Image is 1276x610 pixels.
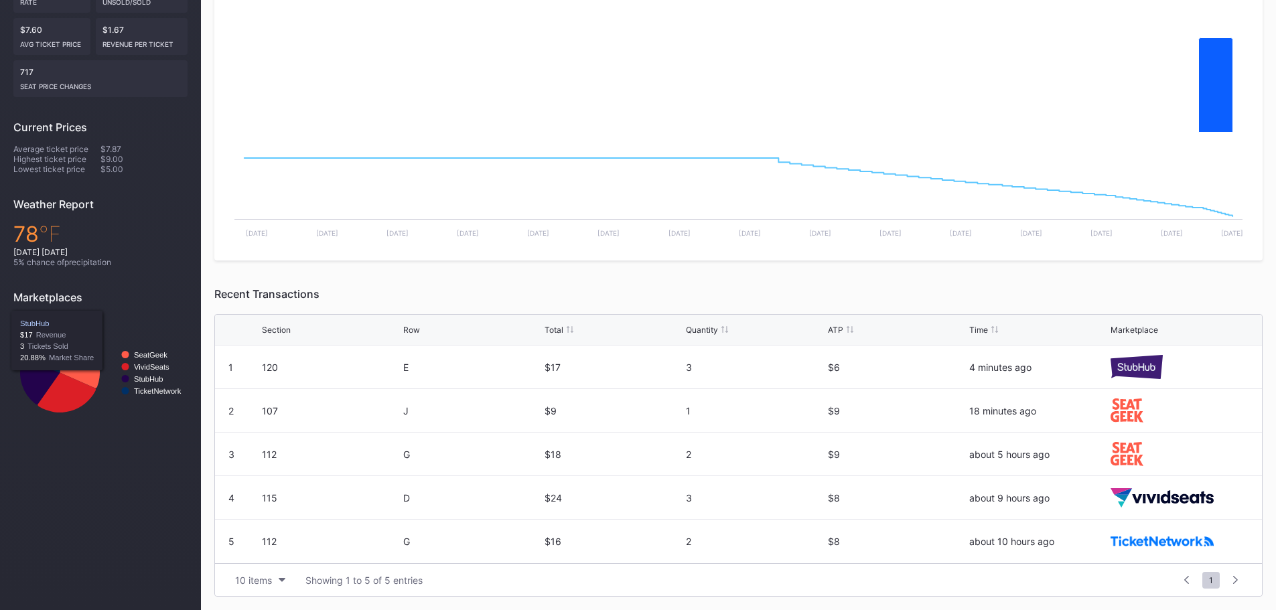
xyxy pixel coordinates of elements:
[228,492,234,504] div: 4
[228,362,233,373] div: 1
[13,247,188,257] div: [DATE] [DATE]
[262,536,400,547] div: 112
[100,164,188,174] div: $5.00
[828,449,966,460] div: $9
[686,492,824,504] div: 3
[262,362,400,373] div: 120
[597,229,620,237] text: [DATE]
[13,154,100,164] div: Highest ticket price
[228,13,1249,147] svg: Chart title
[20,35,84,48] div: Avg ticket price
[545,492,683,504] div: $24
[13,314,188,431] svg: Chart title
[403,362,541,373] div: E
[1221,229,1243,237] text: [DATE]
[1111,325,1158,335] div: Marketplace
[1111,488,1214,508] img: vividSeats.svg
[39,221,61,247] span: ℉
[686,536,824,547] div: 2
[305,575,423,586] div: Showing 1 to 5 of 5 entries
[828,362,966,373] div: $6
[13,221,188,247] div: 78
[262,405,400,416] div: 107
[316,229,338,237] text: [DATE]
[969,536,1107,547] div: about 10 hours ago
[102,35,182,48] div: Revenue per ticket
[1090,229,1113,237] text: [DATE]
[879,229,902,237] text: [DATE]
[96,18,188,55] div: $1.67
[828,405,966,416] div: $9
[214,287,1263,301] div: Recent Transactions
[20,77,181,90] div: seat price changes
[13,291,188,304] div: Marketplaces
[739,229,761,237] text: [DATE]
[228,536,234,547] div: 5
[228,449,234,460] div: 3
[686,405,824,416] div: 1
[246,229,268,237] text: [DATE]
[228,571,292,589] button: 10 items
[13,144,100,154] div: Average ticket price
[457,229,479,237] text: [DATE]
[969,492,1107,504] div: about 9 hours ago
[1202,572,1220,589] span: 1
[100,144,188,154] div: $7.87
[235,575,272,586] div: 10 items
[1020,229,1042,237] text: [DATE]
[545,449,683,460] div: $18
[403,536,541,547] div: G
[134,351,167,359] text: SeatGeek
[686,362,824,373] div: 3
[545,536,683,547] div: $16
[1111,536,1214,546] img: ticketNetwork.png
[13,121,188,134] div: Current Prices
[262,325,291,335] div: Section
[545,325,563,335] div: Total
[969,325,988,335] div: Time
[686,449,824,460] div: 2
[950,229,972,237] text: [DATE]
[545,405,683,416] div: $9
[228,147,1249,247] svg: Chart title
[403,449,541,460] div: G
[134,387,182,395] text: TicketNetwork
[828,536,966,547] div: $8
[13,164,100,174] div: Lowest ticket price
[403,492,541,504] div: D
[1161,229,1183,237] text: [DATE]
[13,257,188,267] div: 5 % chance of precipitation
[262,449,400,460] div: 112
[262,492,400,504] div: 115
[686,325,718,335] div: Quantity
[545,362,683,373] div: $17
[969,362,1107,373] div: 4 minutes ago
[386,229,409,237] text: [DATE]
[828,492,966,504] div: $8
[403,405,541,416] div: J
[13,198,188,211] div: Weather Report
[134,363,169,371] text: VividSeats
[13,60,188,97] div: 717
[969,405,1107,416] div: 18 minutes ago
[1111,398,1143,422] img: seatGeek.svg
[969,449,1107,460] div: about 5 hours ago
[527,229,549,237] text: [DATE]
[134,375,163,383] text: StubHub
[228,405,234,416] div: 2
[668,229,691,237] text: [DATE]
[403,325,420,335] div: Row
[1111,442,1143,465] img: seatGeek.svg
[828,325,843,335] div: ATP
[809,229,831,237] text: [DATE]
[13,18,90,55] div: $7.60
[100,154,188,164] div: $9.00
[1111,355,1163,378] img: stubHub.svg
